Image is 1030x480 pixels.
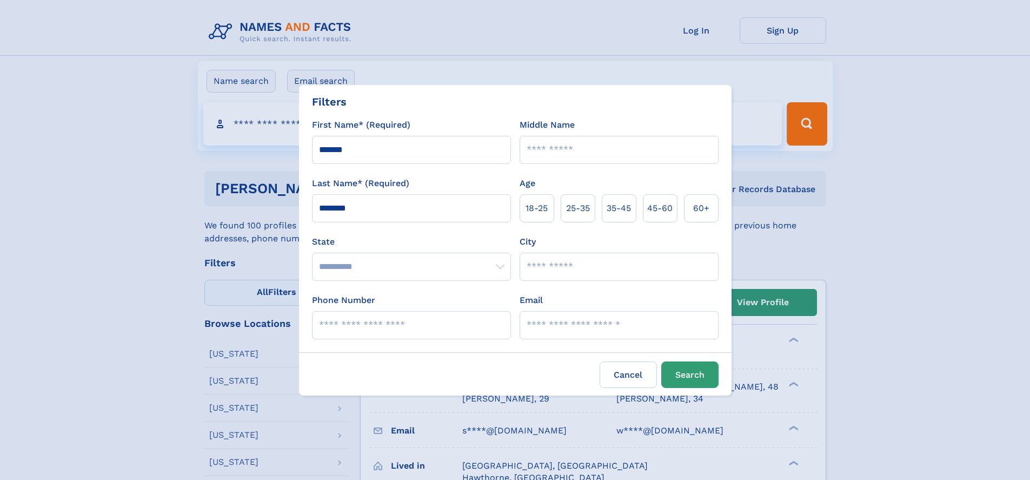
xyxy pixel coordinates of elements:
[520,294,543,307] label: Email
[312,294,375,307] label: Phone Number
[520,235,536,248] label: City
[566,202,590,215] span: 25‑35
[526,202,548,215] span: 18‑25
[647,202,673,215] span: 45‑60
[312,235,511,248] label: State
[312,119,410,131] label: First Name* (Required)
[520,177,535,190] label: Age
[600,361,657,388] label: Cancel
[312,177,409,190] label: Last Name* (Required)
[312,94,347,110] div: Filters
[693,202,709,215] span: 60+
[661,361,719,388] button: Search
[607,202,631,215] span: 35‑45
[520,119,575,131] label: Middle Name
